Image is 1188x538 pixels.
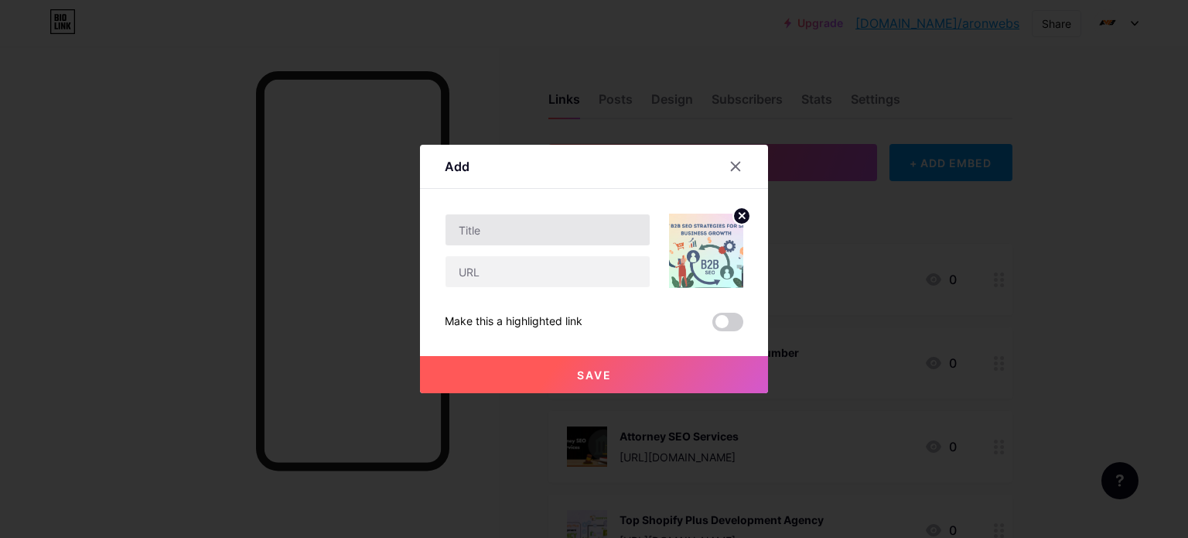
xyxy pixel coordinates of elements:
input: URL [445,256,650,287]
div: Add [445,157,469,176]
input: Title [445,214,650,245]
img: link_thumbnail [669,214,743,288]
div: Make this a highlighted link [445,313,582,331]
button: Save [420,356,768,393]
span: Save [577,368,612,382]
